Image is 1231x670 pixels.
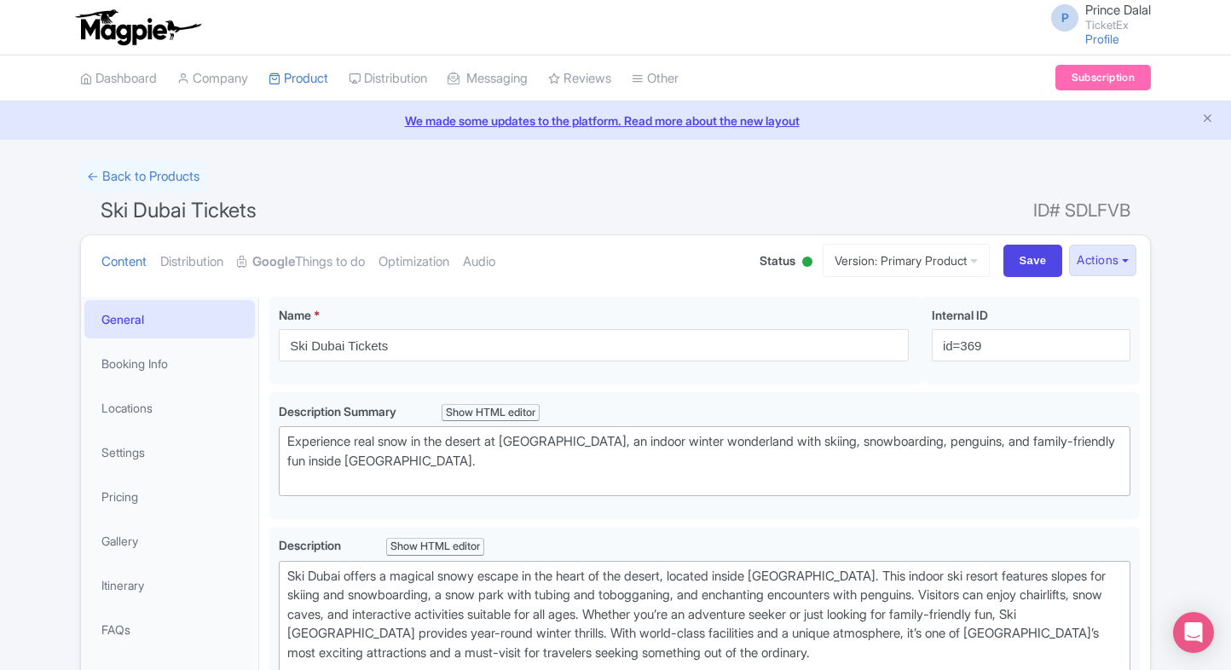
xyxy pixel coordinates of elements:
a: Itinerary [84,566,255,604]
a: Dashboard [80,55,157,102]
span: Internal ID [932,308,988,322]
span: Description Summary [279,404,399,419]
a: Other [632,55,679,102]
span: P [1051,4,1078,32]
div: Open Intercom Messenger [1173,612,1214,653]
a: Messaging [448,55,528,102]
div: Show HTML editor [386,538,484,556]
button: Close announcement [1201,110,1214,130]
a: P Prince Dalal TicketEx [1041,3,1151,31]
a: Distribution [349,55,427,102]
a: Locations [84,389,255,427]
span: Description [279,538,344,552]
a: FAQs [84,610,255,649]
a: Subscription [1055,65,1151,90]
a: ← Back to Products [80,160,206,193]
strong: Google [252,252,295,272]
div: Show HTML editor [442,404,540,422]
span: ID# SDLFVB [1033,193,1130,228]
a: Product [269,55,328,102]
a: Version: Primary Product [823,244,990,277]
a: Company [177,55,248,102]
span: Ski Dubai Tickets [101,198,257,222]
a: Booking Info [84,344,255,383]
a: Content [101,235,147,289]
img: logo-ab69f6fb50320c5b225c76a69d11143b.png [72,9,204,46]
span: Name [279,308,311,322]
a: Settings [84,433,255,471]
a: Gallery [84,522,255,560]
div: Experience real snow in the desert at [GEOGRAPHIC_DATA], an indoor winter wonderland with skiing,... [287,432,1122,490]
input: Save [1003,245,1063,277]
a: Reviews [548,55,611,102]
button: Actions [1069,245,1136,276]
span: Prince Dalal [1085,2,1151,18]
a: General [84,300,255,338]
div: Active [799,250,816,276]
a: Pricing [84,477,255,516]
a: Distribution [160,235,223,289]
a: Profile [1085,32,1119,46]
span: Status [760,251,795,269]
a: Optimization [379,235,449,289]
a: GoogleThings to do [237,235,365,289]
small: TicketEx [1085,20,1151,31]
a: We made some updates to the platform. Read more about the new layout [10,112,1221,130]
a: Audio [463,235,495,289]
